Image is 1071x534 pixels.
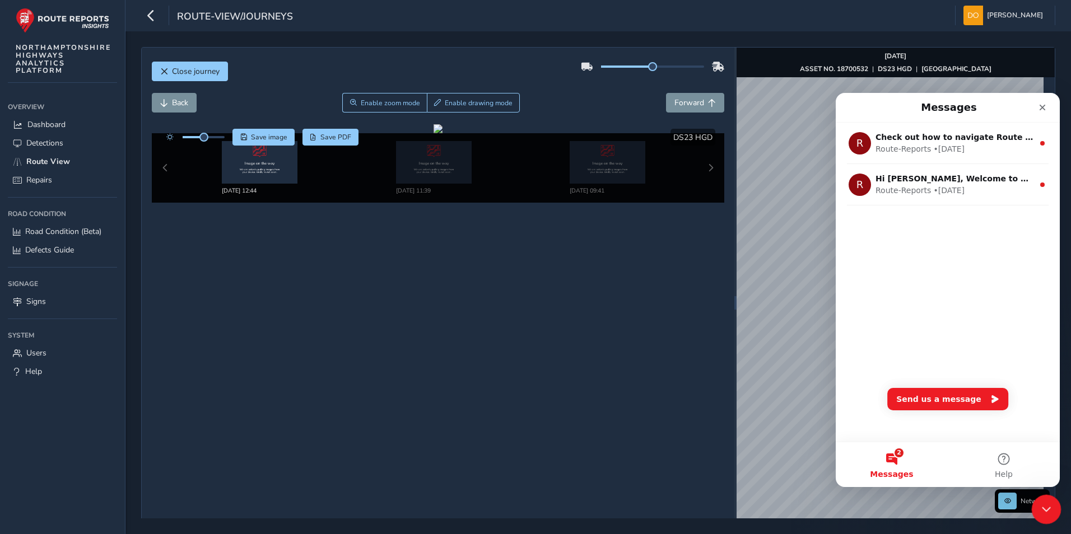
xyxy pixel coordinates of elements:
[8,205,117,222] div: Road Condition
[342,93,427,113] button: Zoom
[8,134,117,152] a: Detections
[40,81,970,90] span: Hi [PERSON_NAME], Welcome to Route Reports! We have articles which will help you get started, che...
[445,99,513,107] span: Enable drawing mode
[251,133,287,142] span: Save image
[8,362,117,381] a: Help
[52,295,173,317] button: Send us a message
[427,93,520,113] button: Draw
[26,138,63,148] span: Detections
[40,50,95,62] div: Route-Reports
[878,64,912,73] strong: DS23 HGD
[222,186,306,195] div: [DATE] 12:44
[302,129,359,146] button: PDF
[232,129,295,146] button: Save
[97,92,129,104] div: • [DATE]
[13,81,35,103] div: Profile image for Route-Reports
[16,8,109,33] img: rr logo
[25,226,101,237] span: Road Condition (Beta)
[1021,496,1046,505] span: Network
[112,349,224,394] button: Help
[26,296,46,307] span: Signs
[963,6,983,25] img: diamond-layout
[666,93,724,113] button: Forward
[884,51,906,60] strong: [DATE]
[8,344,117,362] a: Users
[8,152,117,171] a: Route View
[570,141,645,184] img: Thumbnail frame
[40,92,95,104] div: Route-Reports
[25,245,74,255] span: Defects Guide
[25,366,42,377] span: Help
[8,115,117,134] a: Dashboard
[16,44,111,74] span: NORTHAMPTONSHIRE HIGHWAYS ANALYTICS PLATFORM
[27,119,66,130] span: Dashboard
[987,6,1043,25] span: [PERSON_NAME]
[8,241,117,259] a: Defects Guide
[800,64,868,73] strong: ASSET NO. 18700532
[800,64,991,73] div: | |
[172,97,188,108] span: Back
[963,6,1047,25] button: [PERSON_NAME]
[152,93,197,113] button: Back
[222,141,297,184] img: Thumbnail frame
[8,171,117,189] a: Repairs
[570,186,654,195] div: [DATE] 09:41
[8,99,117,115] div: Overview
[921,64,991,73] strong: [GEOGRAPHIC_DATA]
[320,133,351,142] span: Save PDF
[177,10,293,25] span: route-view/journeys
[361,99,420,107] span: Enable zoom mode
[97,50,129,62] div: • [DATE]
[152,62,228,81] button: Close journey
[8,222,117,241] a: Road Condition (Beta)
[836,93,1060,487] iframe: Intercom live chat
[26,348,46,358] span: Users
[34,377,77,385] span: Messages
[396,141,472,184] img: Thumbnail frame
[172,66,220,77] span: Close journey
[8,275,117,292] div: Signage
[396,186,480,195] div: [DATE] 11:39
[673,132,713,143] span: DS23 HGD
[1032,495,1061,524] iframe: Intercom live chat
[674,97,704,108] span: Forward
[8,327,117,344] div: System
[26,156,70,167] span: Route View
[159,377,177,385] span: Help
[40,40,237,49] span: Check out how to navigate Route View here!
[8,292,117,311] a: Signs
[26,175,52,185] span: Repairs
